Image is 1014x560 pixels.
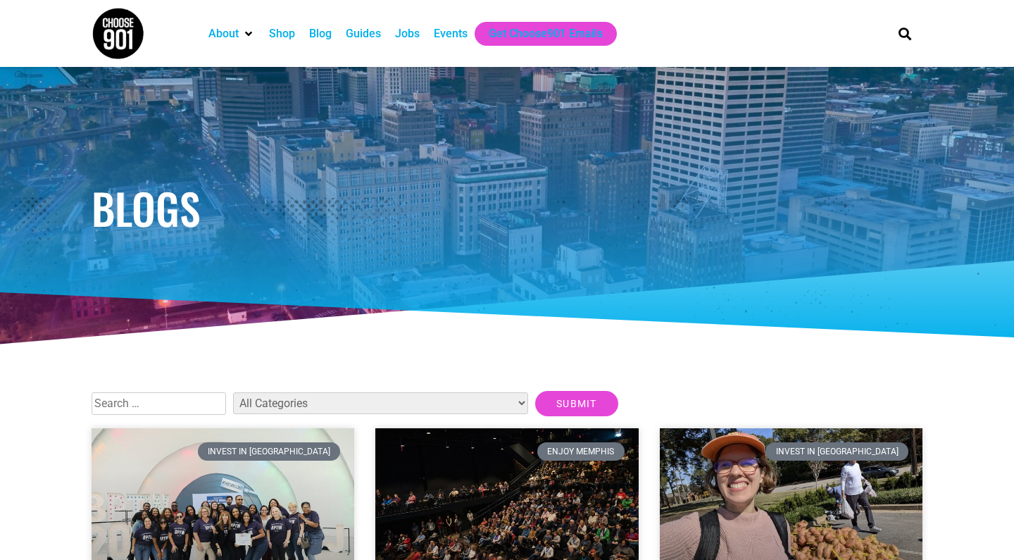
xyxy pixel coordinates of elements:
[201,22,875,46] nav: Main nav
[92,187,922,229] h1: Blogs
[208,25,239,42] a: About
[489,25,603,42] a: Get Choose901 Emails
[894,22,917,45] div: Search
[269,25,295,42] a: Shop
[395,25,420,42] a: Jobs
[309,25,332,42] a: Blog
[434,25,468,42] a: Events
[537,442,625,461] div: Enjoy Memphis
[92,392,226,415] input: Search …
[201,22,262,46] div: About
[346,25,381,42] a: Guides
[198,442,341,461] div: Invest in [GEOGRAPHIC_DATA]
[535,391,618,416] input: Submit
[765,442,908,461] div: Invest in [GEOGRAPHIC_DATA]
